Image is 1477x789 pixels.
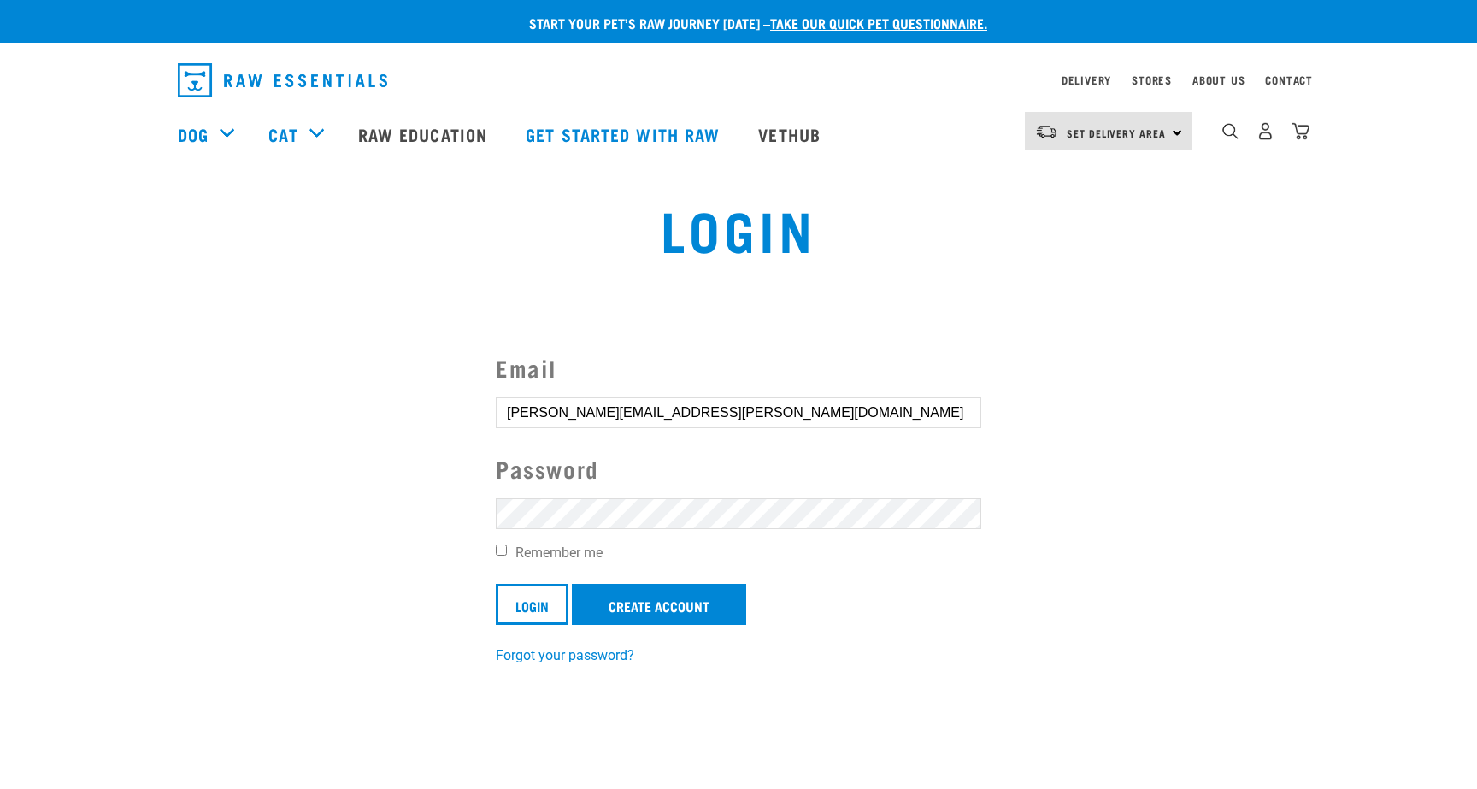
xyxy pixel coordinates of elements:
[496,350,981,386] label: Email
[572,584,746,625] a: Create Account
[496,545,507,556] input: Remember me
[741,100,842,168] a: Vethub
[268,121,297,147] a: Cat
[1132,77,1172,83] a: Stores
[1292,122,1309,140] img: home-icon@2x.png
[496,584,568,625] input: Login
[496,543,981,563] label: Remember me
[1192,77,1245,83] a: About Us
[178,63,387,97] img: Raw Essentials Logo
[496,647,634,663] a: Forgot your password?
[164,56,1313,104] nav: dropdown navigation
[770,19,987,26] a: take our quick pet questionnaire.
[1035,124,1058,139] img: van-moving.png
[1062,77,1111,83] a: Delivery
[1222,123,1239,139] img: home-icon-1@2x.png
[178,121,209,147] a: Dog
[1067,130,1166,136] span: Set Delivery Area
[277,197,1200,259] h1: Login
[1265,77,1313,83] a: Contact
[496,451,981,486] label: Password
[509,100,741,168] a: Get started with Raw
[1256,122,1274,140] img: user.png
[341,100,509,168] a: Raw Education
